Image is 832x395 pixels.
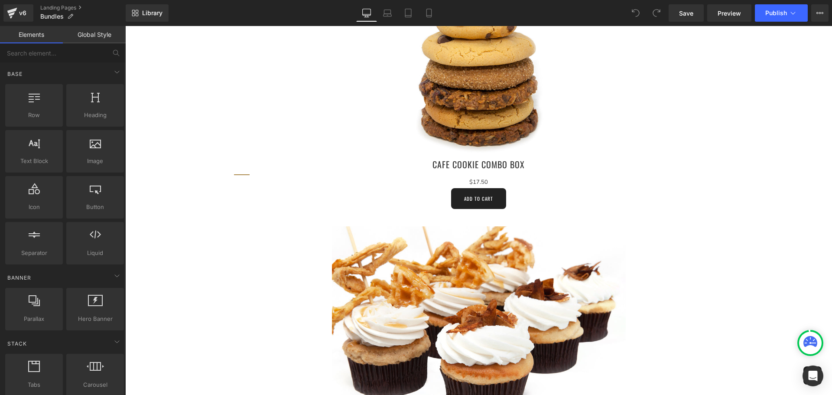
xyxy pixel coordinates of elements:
span: Carousel [69,380,121,389]
a: Preview [707,4,751,22]
span: Stack [6,340,28,348]
span: Save [679,9,693,18]
span: Text Block [8,157,60,166]
a: Laptop [377,4,398,22]
span: Liquid [69,248,121,258]
div: Open Intercom Messenger [803,366,823,386]
div: v6 [17,7,28,19]
a: Mobile [419,4,439,22]
a: Global Style [63,26,126,43]
button: Undo [627,4,644,22]
span: Hero Banner [69,314,121,323]
a: Desktop [356,4,377,22]
span: Parallax [8,314,60,323]
span: Base [6,70,23,78]
a: Cafe Cookie Combo Box [307,133,400,144]
span: Bundles [40,13,64,20]
span: Button [69,202,121,212]
span: Separator [8,248,60,258]
span: Tabs [8,380,60,389]
button: Add To Cart [326,162,381,183]
span: Preview [718,9,741,18]
span: Library [142,9,162,17]
a: Tablet [398,4,419,22]
button: Publish [755,4,808,22]
a: Landing Pages [40,4,126,11]
a: v6 [3,4,33,22]
span: Image [69,157,121,166]
span: Icon [8,202,60,212]
button: More [811,4,829,22]
span: $17.50 [344,149,363,162]
span: Publish [765,10,787,16]
span: Heading [69,111,121,120]
span: Row [8,111,60,120]
span: Add To Cart [339,169,368,176]
button: Redo [648,4,665,22]
span: Banner [6,274,32,282]
a: New Library [126,4,169,22]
